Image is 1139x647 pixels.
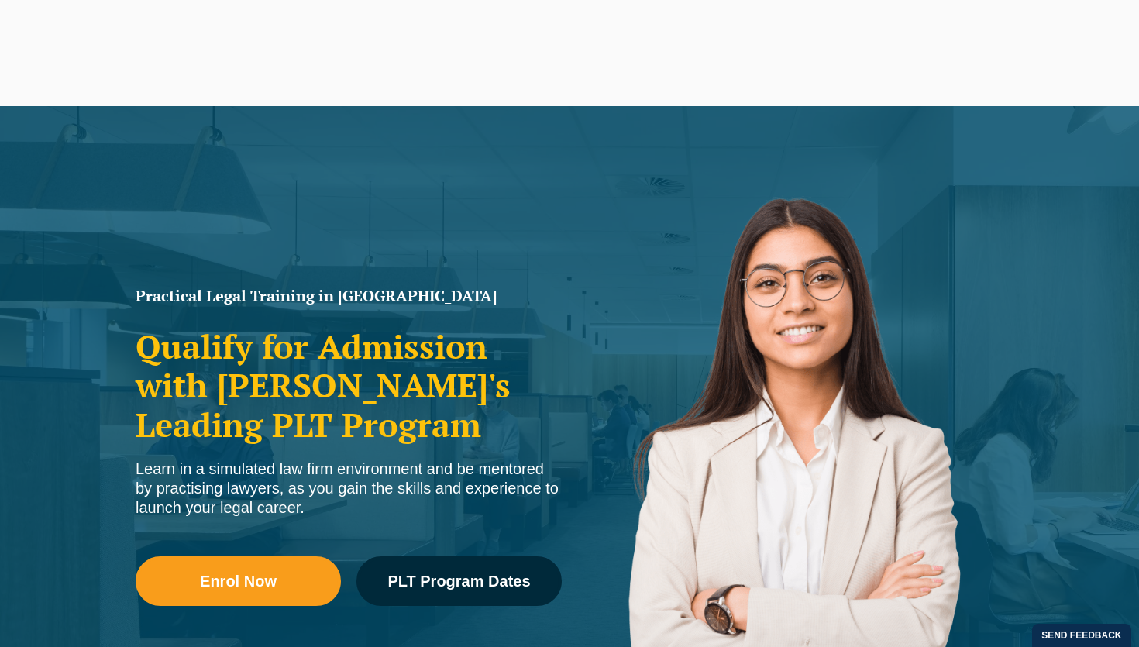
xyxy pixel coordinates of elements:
[136,459,562,518] div: Learn in a simulated law firm environment and be mentored by practising lawyers, as you gain the ...
[387,573,530,589] span: PLT Program Dates
[136,288,562,304] h1: Practical Legal Training in [GEOGRAPHIC_DATA]
[356,556,562,606] a: PLT Program Dates
[136,556,341,606] a: Enrol Now
[136,327,562,444] h2: Qualify for Admission with [PERSON_NAME]'s Leading PLT Program
[200,573,277,589] span: Enrol Now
